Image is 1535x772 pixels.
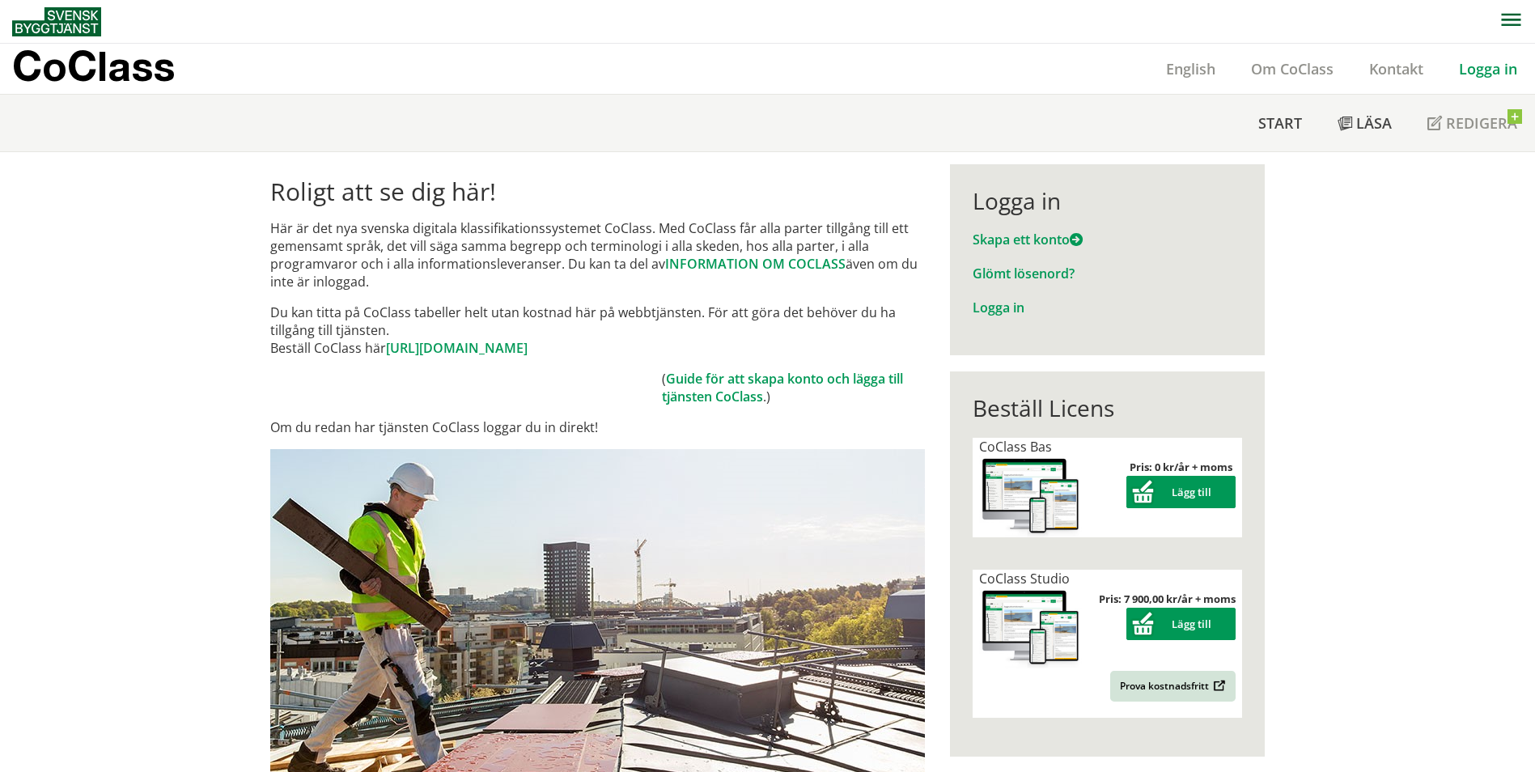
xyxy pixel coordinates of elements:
a: Logga in [973,299,1024,316]
a: Lägg till [1126,485,1236,499]
a: Lägg till [1126,617,1236,631]
td: ( .) [662,370,925,405]
img: Svensk Byggtjänst [12,7,101,36]
span: Läsa [1356,113,1392,133]
strong: Pris: 0 kr/år + moms [1130,460,1232,474]
a: Prova kostnadsfritt [1110,671,1236,702]
p: Här är det nya svenska digitala klassifikationssystemet CoClass. Med CoClass får alla parter till... [270,219,925,291]
strong: Pris: 7 900,00 kr/år + moms [1099,592,1236,606]
button: Lägg till [1126,476,1236,508]
div: Logga in [973,187,1242,214]
a: CoClass [12,44,210,94]
a: Kontakt [1351,59,1441,78]
a: Läsa [1320,95,1410,151]
button: Lägg till [1126,608,1236,640]
p: Om du redan har tjänsten CoClass loggar du in direkt! [270,418,925,436]
a: Skapa ett konto [973,231,1083,248]
img: coclass-license.jpg [979,587,1083,669]
img: Outbound.png [1211,680,1226,692]
img: coclass-license.jpg [979,456,1083,537]
a: [URL][DOMAIN_NAME] [386,339,528,357]
span: CoClass Bas [979,438,1052,456]
a: Om CoClass [1233,59,1351,78]
a: INFORMATION OM COCLASS [665,255,846,273]
a: Logga in [1441,59,1535,78]
span: Start [1258,113,1302,133]
span: CoClass Studio [979,570,1070,587]
a: Start [1240,95,1320,151]
p: Du kan titta på CoClass tabeller helt utan kostnad här på webbtjänsten. För att göra det behöver ... [270,303,925,357]
h1: Roligt att se dig här! [270,177,925,206]
a: Guide för att skapa konto och lägga till tjänsten CoClass [662,370,903,405]
div: Beställ Licens [973,394,1242,422]
p: CoClass [12,57,175,75]
a: English [1148,59,1233,78]
a: Glömt lösenord? [973,265,1075,282]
